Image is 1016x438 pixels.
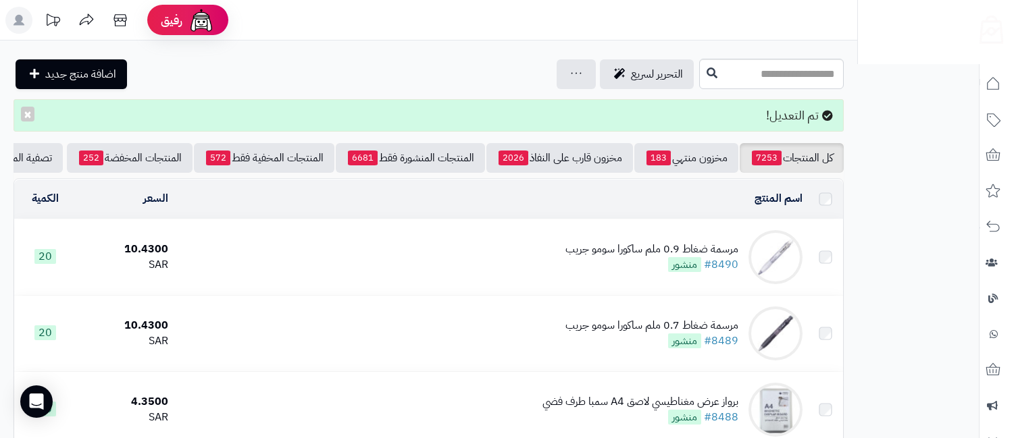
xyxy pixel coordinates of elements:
a: المنتجات المنشورة فقط6681 [336,143,485,173]
span: 20 [34,249,56,264]
div: مرسمة ضغاط 0.7 ملم ساكورا سومو جريب [565,318,738,333]
span: منشور [668,257,701,272]
div: SAR [82,333,168,349]
a: مخزون منتهي183 [634,143,738,173]
span: اضافة منتج جديد [45,66,116,82]
button: × [21,107,34,121]
img: مرسمة ضغاط 0.7 ملم ساكورا سومو جريب [748,306,803,360]
img: برواز عرض مغناطيسي لاصق A4 سمبا طرف فضي [748,383,803,437]
img: logo [971,10,1003,44]
span: 6681 [348,150,378,165]
span: 252 [79,150,103,165]
div: 4.3500 [82,394,168,410]
span: 2026 [499,150,528,165]
div: تم التعديل! [14,99,844,132]
span: 183 [646,150,671,165]
a: السعر [143,190,168,207]
a: مخزون قارب على النفاذ2026 [486,143,633,173]
img: ai-face.png [188,7,215,34]
span: 7253 [752,150,782,165]
div: SAR [82,257,168,273]
a: المنتجات المخفية فقط572 [194,143,334,173]
div: Open Intercom Messenger [20,385,53,418]
a: اسم المنتج [755,190,803,207]
span: 20 [34,325,56,340]
a: #8489 [704,333,738,349]
a: #8488 [704,409,738,425]
div: 10.4300 [82,318,168,333]
a: التحرير لسريع [600,59,694,89]
a: الكمية [32,190,59,207]
span: منشور [668,410,701,425]
a: تحديثات المنصة [36,7,70,37]
span: التحرير لسريع [631,66,683,82]
a: كل المنتجات7253 [740,143,844,173]
span: منشور [668,333,701,348]
a: المنتجات المخفضة252 [67,143,193,173]
div: 10.4300 [82,242,168,257]
div: SAR [82,410,168,425]
a: #8490 [704,256,738,273]
span: رفيق [161,12,182,28]
a: اضافة منتج جديد [16,59,127,89]
div: برواز عرض مغناطيسي لاصق A4 سمبا طرف فضي [542,394,738,410]
img: مرسمة ضغاط 0.9 ملم ساكورا سومو جريب [748,230,803,284]
div: مرسمة ضغاط 0.9 ملم ساكورا سومو جريب [565,242,738,257]
span: 572 [206,150,230,165]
